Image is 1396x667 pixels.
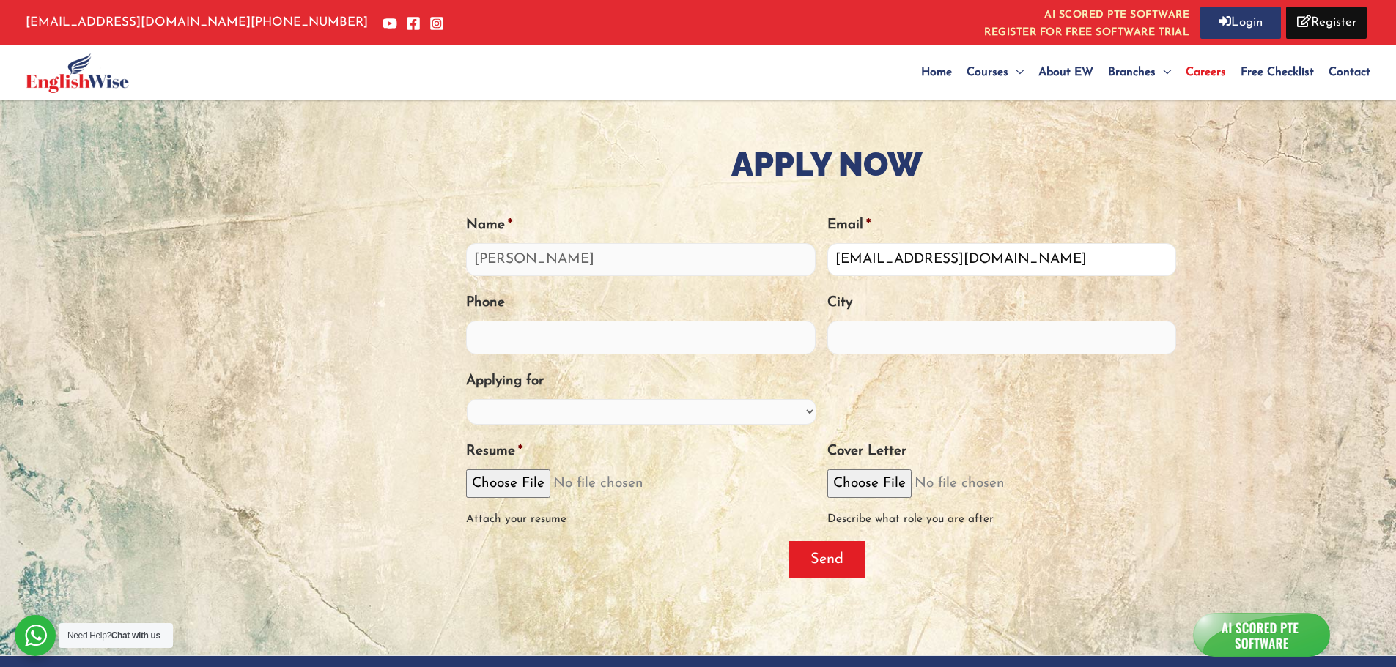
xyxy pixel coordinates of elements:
[1186,67,1226,78] span: Careers
[1101,47,1178,98] a: Branches
[466,443,522,461] label: Resume
[827,294,852,313] label: City
[1178,47,1233,98] a: Careers
[1329,67,1370,78] span: Contact
[827,217,871,235] label: Email
[466,217,512,235] label: Name
[914,47,1370,98] nav: Site Navigation
[914,47,959,98] a: Home
[967,67,1008,78] span: Courses
[26,12,368,34] p: [PHONE_NUMBER]
[429,16,444,31] a: Instagram
[466,373,544,391] label: Applying for
[406,16,421,31] a: Facebook
[383,16,397,31] a: YouTube
[1286,7,1367,39] a: Register
[731,145,923,184] strong: Apply Now
[111,630,160,641] strong: Chat with us
[1038,67,1093,78] span: About EW
[827,443,906,461] label: Cover Letter
[984,7,1189,38] a: AI SCORED PTE SOFTWAREREGISTER FOR FREE SOFTWARE TRIAL
[1194,614,1328,656] img: icon_a.png
[1108,67,1156,78] span: Branches
[1200,7,1281,39] a: Login
[466,294,505,313] label: Phone
[959,47,1031,98] a: Courses
[921,67,952,78] span: Home
[1321,47,1370,98] a: Contact
[827,498,1177,529] div: Describe what role you are after
[1031,47,1101,98] a: About EW
[67,630,160,641] span: Need Help?
[789,541,865,578] input: Send
[1241,67,1314,78] span: Free Checklist
[984,7,1189,24] i: AI SCORED PTE SOFTWARE
[1233,47,1321,98] a: Free Checklist
[466,498,816,529] div: Attach your resume
[26,16,251,29] a: [EMAIL_ADDRESS][DOMAIN_NAME]
[26,53,129,93] img: English Wise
